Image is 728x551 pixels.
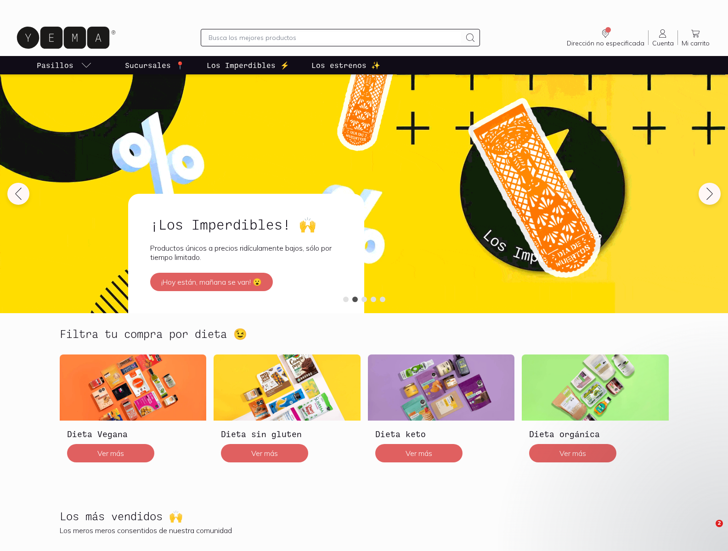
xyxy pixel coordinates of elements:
a: Dieta VeganaDieta VeganaVer más [60,354,207,469]
a: Los estrenos ✨ [310,56,382,74]
h3: Dieta keto [375,428,508,440]
input: Busca los mejores productos [209,32,461,43]
a: Dieta ketoDieta ketoVer más [368,354,515,469]
img: Dieta Vegana [60,354,207,421]
h3: Dieta orgánica [529,428,661,440]
p: Productos únicos a precios ridículamente bajos, sólo por tiempo limitado. [150,243,342,262]
a: ¡Los Imperdibles! 🙌Productos únicos a precios ridículamente bajos, sólo por tiempo limitado.¡Hoy ... [128,194,364,313]
h3: Dieta Vegana [67,428,199,440]
p: Sucursales 📍 [125,60,185,71]
button: Ver más [375,444,463,462]
a: Dieta sin glutenDieta sin glutenVer más [214,354,361,469]
p: Los estrenos ✨ [311,60,380,71]
span: Mi carrito [682,39,710,47]
h2: Los más vendidos 🙌 [60,510,183,522]
a: Dieta orgánicaDieta orgánicaVer más [522,354,669,469]
button: Ver más [529,444,616,462]
button: Ver más [221,444,308,462]
a: Los Imperdibles ⚡️ [205,56,291,74]
img: Dieta sin gluten [214,354,361,421]
iframe: Intercom live chat [697,520,719,542]
span: Cuenta [652,39,674,47]
button: Ver más [67,444,154,462]
button: ¡Hoy están, mañana se van! 😮 [150,273,273,291]
a: Cuenta [649,28,677,47]
h3: Dieta sin gluten [221,428,353,440]
a: Mi carrito [678,28,713,47]
span: 2 [716,520,723,527]
h2: ¡Los Imperdibles! 🙌 [150,216,342,232]
img: Dieta orgánica [522,354,669,421]
h2: Filtra tu compra por dieta 😉 [60,328,247,340]
img: Dieta keto [368,354,515,421]
p: Pasillos [37,60,73,71]
span: Dirección no especificada [567,39,644,47]
a: Sucursales 📍 [123,56,186,74]
p: Los Imperdibles ⚡️ [207,60,289,71]
a: pasillo-todos-link [35,56,94,74]
p: Los meros meros consentidos de nuestra comunidad [60,526,669,535]
a: Dirección no especificada [563,28,648,47]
